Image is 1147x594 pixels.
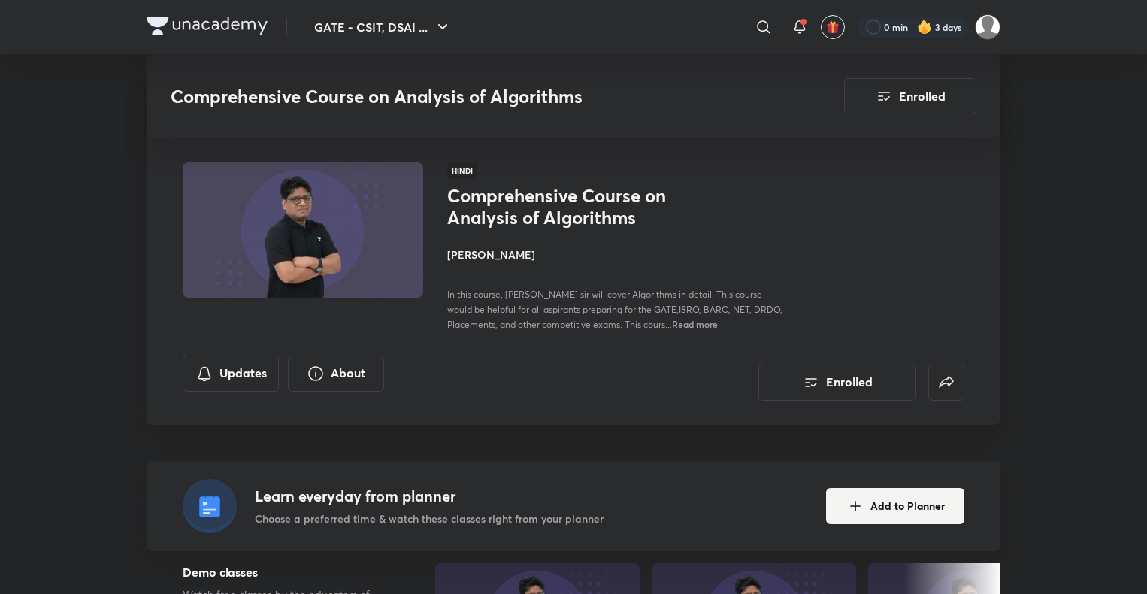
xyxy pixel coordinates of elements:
[917,20,932,35] img: streak
[255,511,604,526] p: Choose a preferred time & watch these classes right from your planner
[975,14,1000,40] img: Somya P
[844,78,976,114] button: Enrolled
[672,318,718,330] span: Read more
[928,365,964,401] button: false
[826,20,840,34] img: avatar
[180,161,425,299] img: Thumbnail
[447,185,693,229] h1: Comprehensive Course on Analysis of Algorithms
[147,17,268,38] a: Company Logo
[183,356,279,392] button: Updates
[183,563,387,581] h5: Demo classes
[147,17,268,35] img: Company Logo
[821,15,845,39] button: avatar
[447,247,784,262] h4: [PERSON_NAME]
[447,289,782,330] span: In this course, [PERSON_NAME] sir will cover Algorithms in detail. This course would be helpful f...
[758,365,916,401] button: Enrolled
[255,485,604,508] h4: Learn everyday from planner
[305,12,461,42] button: GATE - CSIT, DSAI ...
[826,488,964,524] button: Add to Planner
[288,356,384,392] button: About
[447,162,477,179] span: Hindi
[171,86,759,108] h3: Comprehensive Course on Analysis of Algorithms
